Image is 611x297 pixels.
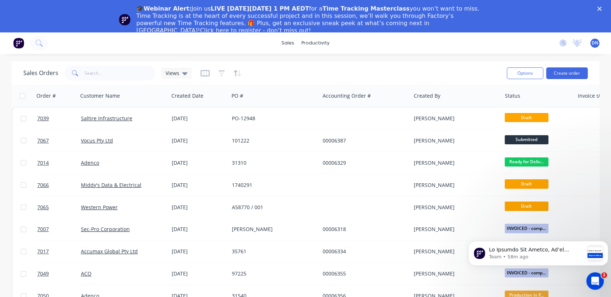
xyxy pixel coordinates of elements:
div: [PERSON_NAME] [413,159,494,167]
div: [DATE] [172,137,226,144]
div: PO # [231,92,243,99]
div: A58770 / 001 [232,204,313,211]
a: Middy's Data & Electrical [81,181,141,188]
div: [PERSON_NAME] [413,115,494,122]
div: [PERSON_NAME] [413,270,494,277]
div: Customer Name [80,92,120,99]
span: Views [166,69,179,77]
a: 7039 [37,108,81,129]
span: Draft [505,179,548,188]
a: Adenco [81,159,99,166]
div: 00006387 [323,137,404,144]
a: Accumax Global Pty Ltd [81,248,138,255]
div: [DATE] [172,204,226,211]
a: 7014 [37,152,81,174]
div: 00006318 [323,226,404,233]
span: 7065 [37,204,49,211]
h1: Sales Orders [23,70,58,77]
div: [DATE] [172,270,226,277]
div: [DATE] [172,181,226,189]
span: Submitted [505,135,548,144]
input: Search... [85,66,156,81]
div: Order # [36,92,56,99]
span: Draft [505,202,548,211]
span: 7066 [37,181,49,189]
span: 7007 [37,226,49,233]
div: 00006329 [323,159,404,167]
a: Click here to register - don’t miss out! [200,27,311,34]
p: Message from Team, sent 58m ago [24,27,118,34]
a: Saltire Infrastructure [81,115,132,122]
a: 7049 [37,263,81,285]
div: Created By [414,92,440,99]
span: INVOICED - comp... [505,224,548,233]
a: 7065 [37,196,81,218]
div: [DATE] [172,226,226,233]
iframe: Intercom notifications message [465,226,611,277]
div: [PERSON_NAME] [413,137,494,144]
a: 7007 [37,218,81,240]
div: 00006334 [323,248,404,255]
span: 7067 [37,137,49,144]
div: [PERSON_NAME] [232,226,313,233]
div: Created Date [171,92,203,99]
div: Accounting Order # [323,92,371,99]
div: PO-12948 [232,115,313,122]
a: Western Power [81,204,118,211]
span: 1 [601,272,607,278]
div: [DATE] [172,248,226,255]
span: 7039 [37,115,49,122]
div: [DATE] [172,159,226,167]
span: DN [592,40,598,46]
img: Factory [13,38,24,48]
div: [PERSON_NAME] [413,181,494,189]
span: 7017 [37,248,49,255]
a: 7066 [37,174,81,196]
div: Close [597,7,604,11]
div: sales [278,38,298,48]
span: Ready for Deliv... [505,157,548,167]
div: Status [505,92,520,99]
div: [PERSON_NAME] [413,204,494,211]
div: 97225 [232,270,313,277]
b: LIVE [DATE][DATE] 1 PM AEDT [211,5,309,12]
div: [DATE] [172,115,226,122]
button: Create order [546,67,588,79]
div: productivity [298,38,333,48]
a: ACO [81,270,92,277]
div: 101222 [232,137,313,144]
img: Profile image for Team [119,14,131,26]
div: 35761 [232,248,313,255]
a: Sec-Pro Corporation [81,226,130,232]
div: [PERSON_NAME] [413,248,494,255]
span: Draft [505,113,548,122]
b: Time Tracking Masterclass [323,5,410,12]
button: Options [507,67,543,79]
b: 🎓Webinar Alert: [136,5,191,12]
div: 31310 [232,159,313,167]
a: 7067 [37,130,81,152]
div: 00006355 [323,270,404,277]
a: Vocus Pty Ltd [81,137,113,144]
div: [PERSON_NAME] [413,226,494,233]
a: 7017 [37,241,81,262]
iframe: Intercom live chat [586,272,604,290]
div: 1740291 [232,181,313,189]
div: Join us for a you won’t want to miss. Time Tracking is at the heart of every successful project a... [136,5,480,34]
span: 7014 [37,159,49,167]
span: 7049 [37,270,49,277]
